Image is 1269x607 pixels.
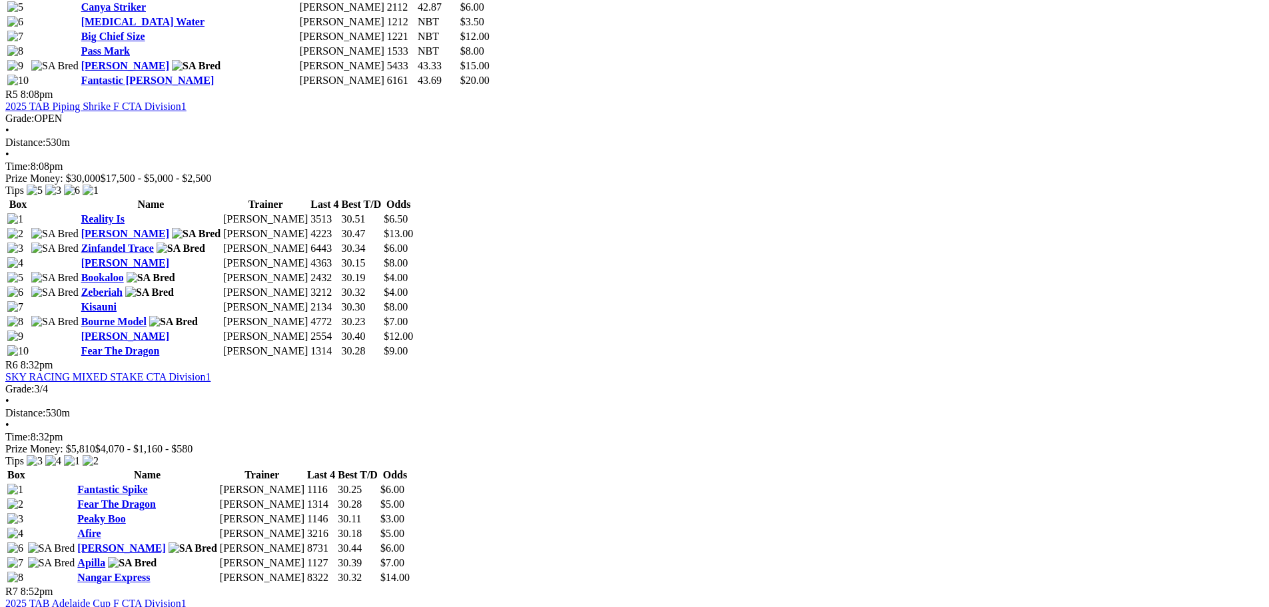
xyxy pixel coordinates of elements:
[417,15,458,29] td: NBT
[417,59,458,73] td: 43.33
[5,586,18,597] span: R7
[77,498,156,510] a: Fear The Dragon
[384,272,408,283] span: $4.00
[384,330,413,342] span: $12.00
[7,528,23,540] img: 4
[31,272,79,284] img: SA Bred
[380,498,404,510] span: $5.00
[7,330,23,342] img: 9
[5,383,35,394] span: Grade:
[310,271,339,285] td: 2432
[81,213,125,225] a: Reality Is
[77,542,165,554] a: [PERSON_NAME]
[341,242,382,255] td: 30.34
[125,287,174,299] img: SA Bred
[341,271,382,285] td: 30.19
[222,301,308,314] td: [PERSON_NAME]
[310,301,339,314] td: 2134
[337,542,378,555] td: 30.44
[341,227,382,241] td: 30.47
[7,1,23,13] img: 5
[31,228,79,240] img: SA Bred
[127,272,175,284] img: SA Bred
[7,484,23,496] img: 1
[341,213,382,226] td: 30.51
[7,542,23,554] img: 6
[310,242,339,255] td: 6443
[337,498,378,511] td: 30.28
[27,455,43,467] img: 3
[7,75,29,87] img: 10
[337,468,378,482] th: Best T/D
[45,185,61,197] img: 3
[222,286,308,299] td: [PERSON_NAME]
[306,527,336,540] td: 3216
[5,89,18,100] span: R5
[7,469,25,480] span: Box
[219,483,305,496] td: [PERSON_NAME]
[7,345,29,357] img: 10
[417,1,458,14] td: 42.87
[341,330,382,343] td: 30.40
[219,542,305,555] td: [PERSON_NAME]
[460,16,484,27] span: $3.50
[460,31,490,42] span: $12.00
[222,257,308,270] td: [PERSON_NAME]
[306,542,336,555] td: 8731
[172,228,220,240] img: SA Bred
[386,74,416,87] td: 6161
[460,75,490,86] span: $20.00
[460,60,490,71] span: $15.00
[219,556,305,570] td: [PERSON_NAME]
[64,185,80,197] img: 6
[222,271,308,285] td: [PERSON_NAME]
[219,571,305,584] td: [PERSON_NAME]
[81,316,147,327] a: Bourne Model
[380,542,404,554] span: $6.00
[31,316,79,328] img: SA Bred
[386,30,416,43] td: 1221
[306,483,336,496] td: 1116
[306,498,336,511] td: 1314
[299,45,385,58] td: [PERSON_NAME]
[222,344,308,358] td: [PERSON_NAME]
[299,74,385,87] td: [PERSON_NAME]
[5,161,31,172] span: Time:
[7,16,23,28] img: 6
[5,137,45,148] span: Distance:
[5,431,1264,443] div: 8:32pm
[28,557,75,569] img: SA Bred
[306,571,336,584] td: 8322
[222,213,308,226] td: [PERSON_NAME]
[222,198,308,211] th: Trainer
[81,257,169,269] a: [PERSON_NAME]
[7,45,23,57] img: 8
[95,443,193,454] span: $4,070 - $1,160 - $580
[460,45,484,57] span: $8.00
[310,315,339,328] td: 4772
[341,315,382,328] td: 30.23
[384,301,408,312] span: $8.00
[219,527,305,540] td: [PERSON_NAME]
[81,301,117,312] a: Kisauni
[5,161,1264,173] div: 8:08pm
[7,272,23,284] img: 5
[21,359,53,370] span: 8:32pm
[31,243,79,255] img: SA Bred
[5,407,45,418] span: Distance:
[31,287,79,299] img: SA Bred
[219,468,305,482] th: Trainer
[380,484,404,495] span: $6.00
[81,287,123,298] a: Zeberiah
[77,468,218,482] th: Name
[81,45,130,57] a: Pass Mark
[81,330,169,342] a: [PERSON_NAME]
[108,557,157,569] img: SA Bred
[21,89,53,100] span: 8:08pm
[341,198,382,211] th: Best T/D
[5,113,35,124] span: Grade:
[149,316,198,328] img: SA Bred
[384,316,408,327] span: $7.00
[5,419,9,430] span: •
[7,498,23,510] img: 2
